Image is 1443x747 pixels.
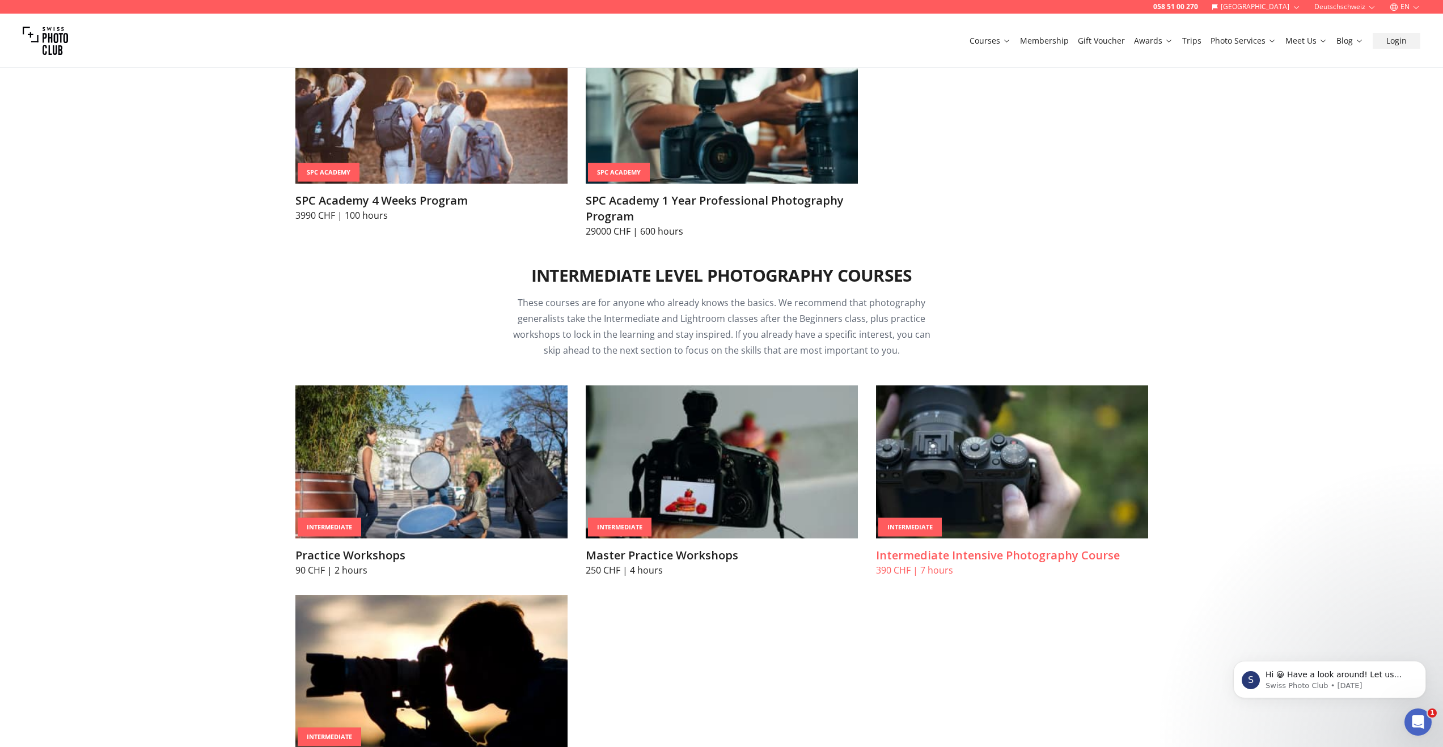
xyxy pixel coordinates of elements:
a: Meet Us [1285,35,1327,46]
span: 1 [1428,708,1437,718]
div: Intermediate [298,728,361,746]
button: Membership [1015,33,1073,49]
div: Intermediate [878,518,942,537]
iframe: Intercom live chat [1404,708,1432,736]
h3: Practice Workshops [295,547,568,563]
button: Photo Services [1206,33,1281,49]
img: Practice Workshops [295,385,568,538]
a: Intermediate Intensive Photography CourseIntermediateIntermediate Intensive Photography Course390... [876,385,1148,577]
img: Swiss photo club [23,18,68,63]
img: SPC Academy 4 Weeks Program [295,31,568,184]
p: 90 CHF | 2 hours [295,563,568,577]
a: Awards [1134,35,1173,46]
h2: Intermediate Level Photography Courses [531,265,912,286]
div: Intermediate [298,518,361,537]
button: Trips [1178,33,1206,49]
h3: Intermediate Intensive Photography Course [876,547,1148,563]
a: Membership [1020,35,1069,46]
a: Gift Voucher [1078,35,1125,46]
button: Blog [1332,33,1368,49]
h3: Master Practice Workshops [586,547,858,563]
a: 058 51 00 270 [1153,2,1198,11]
div: SPC Academy [588,163,650,182]
button: Gift Voucher [1073,33,1129,49]
a: SPC Academy 1 Year Professional Photography ProgramSPC AcademySPC Academy 1 Year Professional Pho... [586,31,858,238]
p: 390 CHF | 7 hours [876,563,1148,577]
a: Blog [1336,35,1364,46]
img: Master Practice Workshops [586,385,858,538]
p: 29000 CHF | 600 hours [586,224,858,238]
button: Login [1373,33,1420,49]
a: Trips [1182,35,1201,46]
div: Intermediate [588,518,651,537]
a: Courses [970,35,1011,46]
a: SPC Academy 4 Weeks ProgramSPC AcademySPC Academy 4 Weeks Program3990 CHF | 100 hours [295,31,568,222]
iframe: Intercom notifications message [1216,637,1443,716]
button: Courses [965,33,1015,49]
button: Meet Us [1281,33,1332,49]
span: These courses are for anyone who already knows the basics. We recommend that photography generali... [513,296,930,356]
h3: SPC Academy 1 Year Professional Photography Program [586,193,858,224]
img: Intermediate Intensive Photography Course [876,385,1148,538]
p: 3990 CHF | 100 hours [295,209,568,222]
a: Photo Services [1211,35,1276,46]
h3: SPC Academy 4 Weeks Program [295,193,568,209]
img: SPC Academy 1 Year Professional Photography Program [586,31,858,184]
button: Awards [1129,33,1178,49]
a: Practice WorkshopsIntermediatePractice Workshops90 CHF | 2 hours [295,385,568,577]
div: SPC Academy [298,163,359,182]
p: 250 CHF | 4 hours [586,563,858,577]
a: Master Practice WorkshopsIntermediateMaster Practice Workshops250 CHF | 4 hours [586,385,858,577]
